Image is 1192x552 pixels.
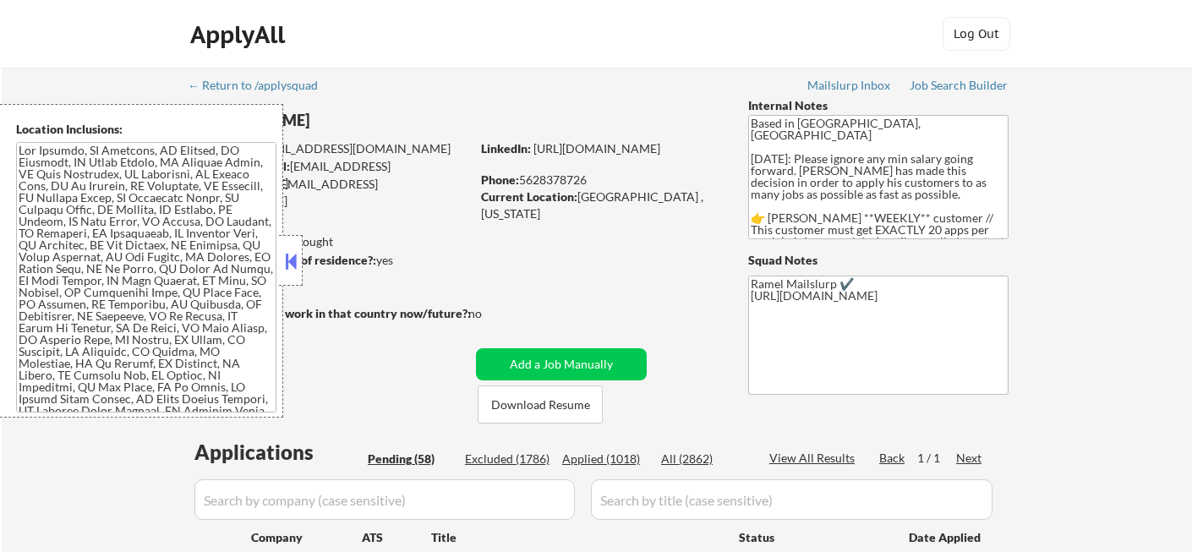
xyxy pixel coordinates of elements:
div: Next [956,450,983,467]
button: Download Resume [478,385,603,424]
div: Job Search Builder [910,79,1009,91]
div: Mailslurp Inbox [807,79,892,91]
div: Company [251,529,362,546]
a: Job Search Builder [910,79,1009,96]
div: 1 / 1 [917,450,956,467]
div: Excluded (1786) [465,451,550,467]
div: View All Results [769,450,860,467]
div: Date Applied [909,529,983,546]
div: [PERSON_NAME] [189,110,537,131]
div: Location Inclusions: [16,121,276,138]
input: Search by title (case sensitive) [591,479,992,520]
div: Title [431,529,723,546]
div: Squad Notes [748,252,1009,269]
div: ATS [362,529,431,546]
div: Back [879,450,906,467]
div: no [468,305,517,322]
div: Pending (58) [368,451,452,467]
a: ← Return to /applysquad [188,79,334,96]
strong: LinkedIn: [481,141,531,156]
strong: Will need Visa to work in that country now/future?: [189,306,471,320]
div: yes [189,252,465,269]
div: Applied (1018) [562,451,647,467]
strong: Current Location: [481,189,577,204]
button: Log Out [943,17,1010,51]
div: [GEOGRAPHIC_DATA] , [US_STATE] [481,189,720,221]
div: ApplyAll [190,20,290,49]
div: 5628378726 [481,172,720,189]
input: Search by company (case sensitive) [194,479,575,520]
div: Status [739,522,884,552]
div: [EMAIL_ADDRESS][DOMAIN_NAME] [189,176,470,209]
div: [EMAIL_ADDRESS][DOMAIN_NAME] [190,158,470,191]
button: Add a Job Manually [476,348,647,380]
div: Internal Notes [748,97,1009,114]
div: [EMAIL_ADDRESS][DOMAIN_NAME] [190,140,470,157]
a: Mailslurp Inbox [807,79,892,96]
div: Applications [194,442,362,462]
div: 999 sent / 0 bought [189,233,470,250]
strong: Phone: [481,172,519,187]
a: [URL][DOMAIN_NAME] [533,141,660,156]
div: All (2862) [661,451,746,467]
div: ← Return to /applysquad [188,79,334,91]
